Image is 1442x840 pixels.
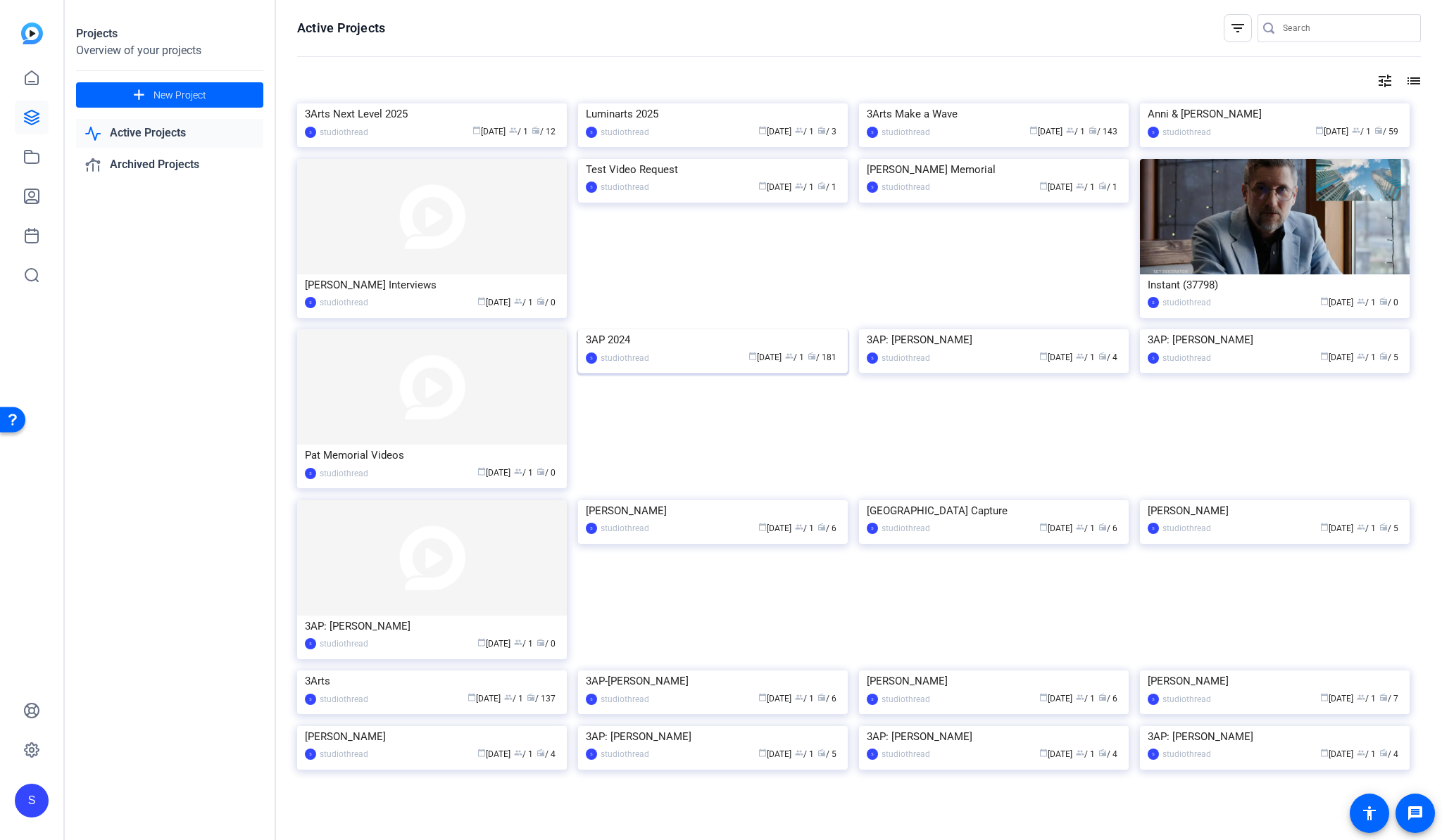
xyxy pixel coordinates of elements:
[1379,694,1398,704] span: / 7
[1379,749,1388,757] span: radio
[1320,523,1353,533] span: [DATE]
[785,352,794,360] span: group
[758,523,767,531] span: calendar_today
[1320,297,1329,305] span: calendar_today
[1148,274,1402,295] div: Instant (37798)
[1098,749,1117,759] span: / 4
[795,694,814,704] span: / 1
[1089,126,1097,134] span: radio
[1148,352,1159,364] div: S
[514,639,533,649] span: / 1
[305,297,316,308] div: S
[1379,693,1388,701] span: radio
[817,749,836,759] span: / 5
[748,352,782,362] span: [DATE]
[477,298,510,307] span: [DATE]
[1357,352,1376,362] span: / 1
[586,159,840,180] div: Test Video Request
[867,352,878,364] div: S
[758,182,791,192] span: [DATE]
[1379,749,1398,759] span: / 4
[468,694,501,704] span: [DATE]
[468,693,476,701] span: calendar_today
[1377,72,1393,89] mat-icon: tune
[537,298,556,307] span: / 0
[509,126,518,134] span: group
[472,127,506,136] span: [DATE]
[795,749,803,757] span: group
[514,638,522,647] span: group
[1098,352,1117,362] span: / 4
[817,126,826,134] span: radio
[305,694,316,705] div: S
[537,297,545,305] span: radio
[1039,352,1048,360] span: calendar_today
[795,127,814,136] span: / 1
[1162,351,1211,365] div: studiothread
[1162,295,1211,310] div: studiothread
[601,747,649,761] div: studiothread
[867,159,1121,180] div: [PERSON_NAME] Memorial
[537,467,545,476] span: radio
[1404,72,1421,89] mat-icon: list
[882,351,930,365] div: studiothread
[1076,749,1095,759] span: / 1
[758,182,767,190] span: calendar_today
[1148,297,1159,308] div: S
[1379,297,1388,305] span: radio
[1320,523,1329,531] span: calendar_today
[1357,297,1365,305] span: group
[477,467,486,476] span: calendar_today
[1148,749,1159,760] div: S
[1098,749,1107,757] span: radio
[305,638,316,649] div: S
[1320,749,1353,759] span: [DATE]
[795,523,803,531] span: group
[1148,726,1402,747] div: 3AP: [PERSON_NAME]
[1315,126,1324,134] span: calendar_today
[1361,805,1378,822] mat-icon: accessibility
[795,523,814,533] span: / 1
[532,127,556,136] span: / 12
[537,638,545,647] span: radio
[1379,523,1398,533] span: / 5
[1148,694,1159,705] div: S
[1039,749,1048,757] span: calendar_today
[1357,352,1365,360] span: group
[537,468,556,478] span: / 0
[1320,352,1329,360] span: calendar_today
[867,670,1121,692] div: [PERSON_NAME]
[477,749,486,757] span: calendar_today
[586,694,597,705] div: S
[1098,523,1107,531] span: radio
[76,119,263,148] a: Active Projects
[795,182,803,190] span: group
[867,523,878,534] div: S
[1357,298,1376,307] span: / 1
[601,521,649,535] div: studiothread
[808,352,836,362] span: / 181
[1148,127,1159,138] div: S
[817,182,836,192] span: / 1
[1162,125,1211,139] div: studiothread
[586,523,597,534] div: S
[537,639,556,649] span: / 0
[537,749,556,759] span: / 4
[1029,126,1038,134] span: calendar_today
[305,749,316,760] div: S
[1379,298,1398,307] span: / 0
[817,693,826,701] span: radio
[1098,693,1107,701] span: radio
[1039,352,1072,362] span: [DATE]
[21,23,43,44] img: blue-gradient.svg
[320,692,368,706] div: studiothread
[867,182,878,193] div: S
[1320,694,1353,704] span: [DATE]
[1320,749,1329,757] span: calendar_today
[153,88,206,103] span: New Project
[76,82,263,108] button: New Project
[1039,523,1048,531] span: calendar_today
[817,127,836,136] span: / 3
[1320,352,1353,362] span: [DATE]
[320,125,368,139] div: studiothread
